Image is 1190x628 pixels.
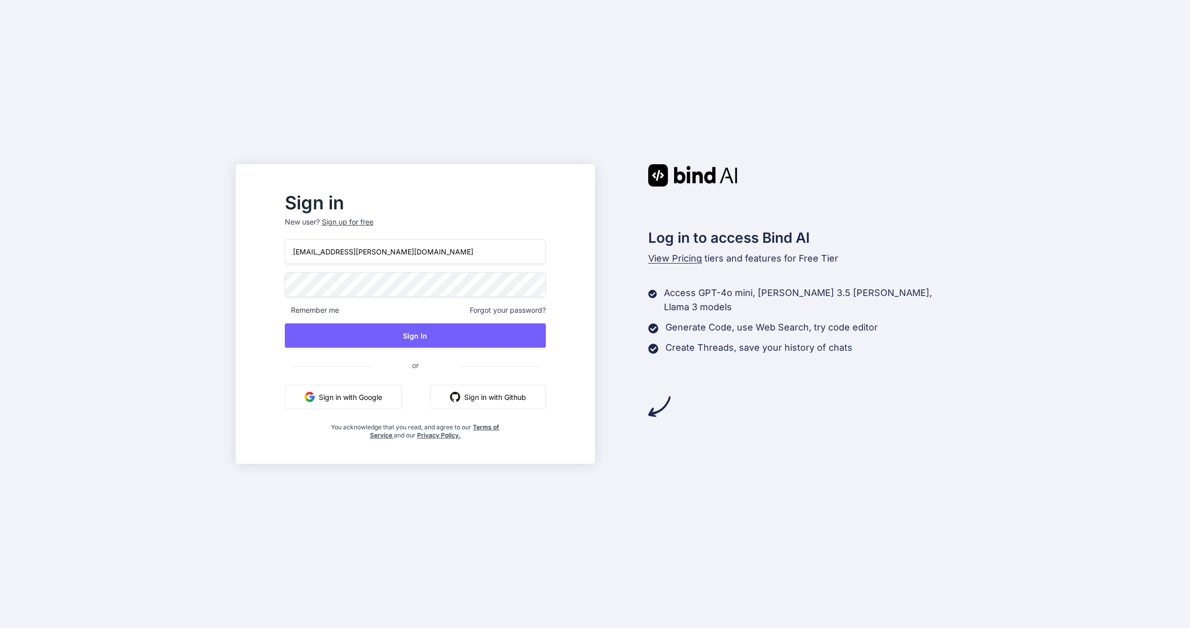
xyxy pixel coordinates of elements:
span: or [371,353,459,378]
a: Privacy Policy. [417,431,461,439]
p: New user? [285,217,546,239]
button: Sign in with Google [285,385,402,409]
span: Forgot your password? [470,305,546,315]
p: Generate Code, use Web Search, try code editor [665,320,878,335]
span: Remember me [285,305,339,315]
img: google [305,392,315,402]
h2: Sign in [285,195,546,211]
span: View Pricing [648,253,702,264]
h2: Log in to access Bind AI [648,227,954,248]
img: arrow [648,395,671,418]
img: Bind AI logo [648,164,737,187]
button: Sign In [285,323,546,348]
div: Sign up for free [322,217,374,227]
img: github [450,392,460,402]
a: Terms of Service [370,423,500,439]
p: Create Threads, save your history of chats [665,341,852,355]
p: Access GPT-4o mini, [PERSON_NAME] 3.5 [PERSON_NAME], Llama 3 models [664,286,954,314]
p: tiers and features for Free Tier [648,251,954,266]
button: Sign in with Github [430,385,546,409]
div: You acknowledge that you read, and agree to our and our [328,417,503,439]
input: Login or Email [285,239,546,264]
